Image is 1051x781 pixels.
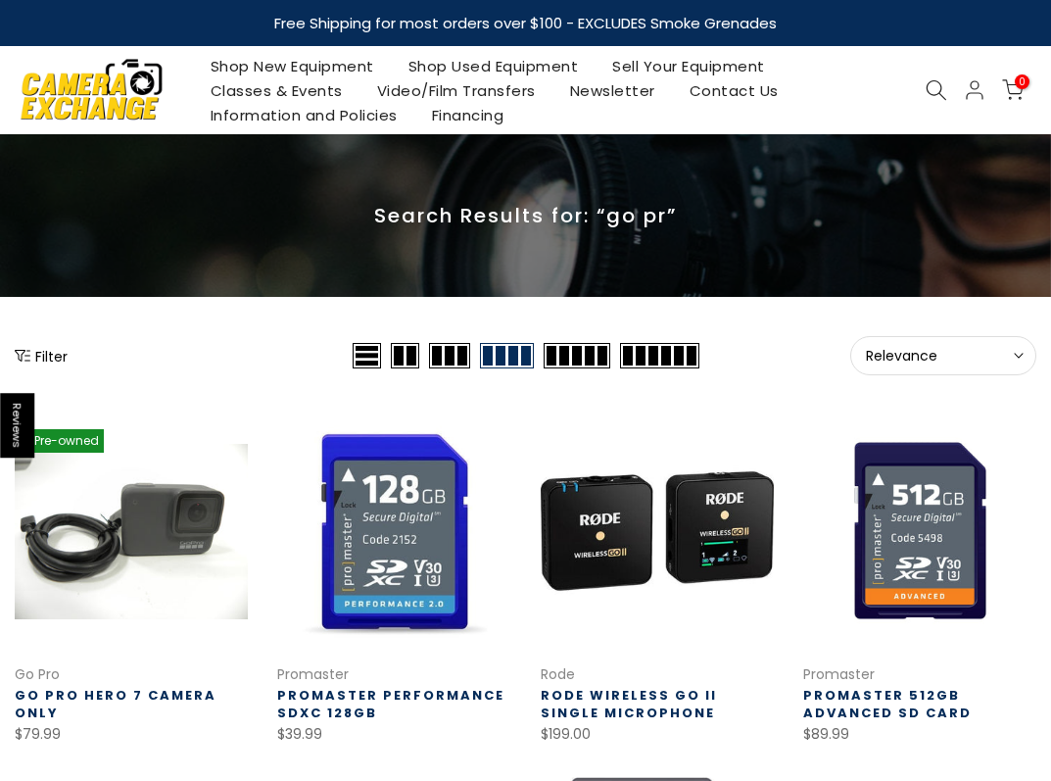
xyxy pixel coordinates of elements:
[672,78,795,103] a: Contact Us
[359,78,552,103] a: Video/Film Transfers
[803,722,1036,747] div: $89.99
[414,103,521,127] a: Financing
[552,78,672,103] a: Newsletter
[15,722,248,747] div: $79.99
[1015,74,1029,89] span: 0
[15,686,216,722] a: Go Pro Hero 7 camera only
[193,78,359,103] a: Classes & Events
[277,664,349,684] a: Promaster
[850,336,1036,375] button: Relevance
[541,722,774,747] div: $199.00
[541,664,575,684] a: Rode
[15,346,68,366] button: Show filters
[274,13,777,33] strong: Free Shipping for most orders over $100 - EXCLUDES Smoke Grenades
[1002,79,1024,101] a: 0
[596,54,783,78] a: Sell Your Equipment
[15,664,60,684] a: Go Pro
[803,664,875,684] a: Promaster
[866,347,1021,365] span: Relevance
[541,686,717,722] a: Rode Wireless Go II Single Microphone
[15,203,1036,228] p: Search Results for: “go pr”
[803,686,972,722] a: Promaster 512GB Advanced SD Card
[391,54,596,78] a: Shop Used Equipment
[193,54,391,78] a: Shop New Equipment
[277,686,504,722] a: Promaster Performance SDXC 128GB
[277,722,510,747] div: $39.99
[193,103,414,127] a: Information and Policies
